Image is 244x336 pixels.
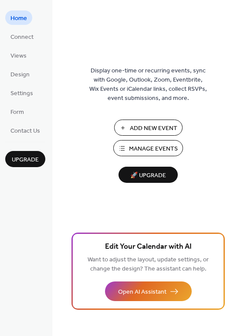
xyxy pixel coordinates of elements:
[10,70,30,79] span: Design
[105,241,192,253] span: Edit Your Calendar with AI
[10,108,24,117] span: Form
[114,120,183,136] button: Add New Event
[124,170,173,182] span: 🚀 Upgrade
[105,281,192,301] button: Open AI Assistant
[129,144,178,154] span: Manage Events
[5,123,45,137] a: Contact Us
[88,254,209,275] span: Want to adjust the layout, update settings, or change the design? The assistant can help.
[10,14,27,23] span: Home
[5,151,45,167] button: Upgrade
[10,51,27,61] span: Views
[5,67,35,81] a: Design
[5,86,38,100] a: Settings
[89,66,207,103] span: Display one-time or recurring events, sync with Google, Outlook, Zoom, Eventbrite, Wix Events or ...
[5,10,32,25] a: Home
[12,155,39,165] span: Upgrade
[10,127,40,136] span: Contact Us
[5,29,39,44] a: Connect
[118,288,166,297] span: Open AI Assistant
[5,104,29,119] a: Form
[113,140,183,156] button: Manage Events
[119,167,178,183] button: 🚀 Upgrade
[10,89,33,98] span: Settings
[130,124,177,133] span: Add New Event
[10,33,34,42] span: Connect
[5,48,32,62] a: Views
